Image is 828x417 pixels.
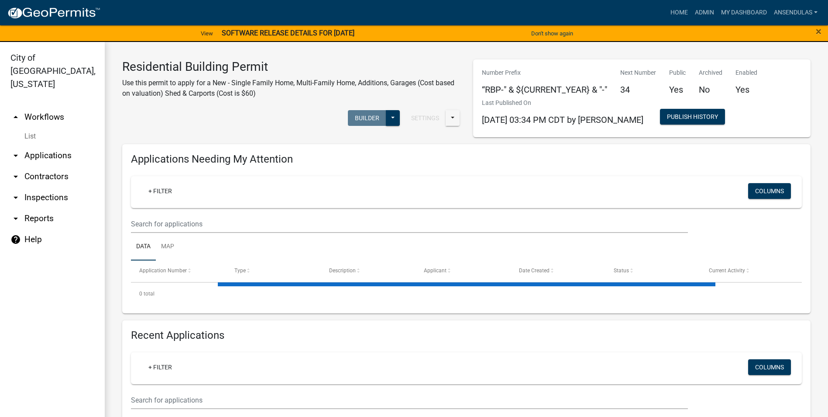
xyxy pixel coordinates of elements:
a: Admin [691,4,718,21]
datatable-header-cell: Application Number [131,261,226,281]
a: + Filter [141,183,179,199]
a: View [197,26,216,41]
i: arrow_drop_up [10,112,21,122]
h4: Recent Applications [131,329,802,342]
span: Current Activity [709,268,745,274]
wm-modal-confirm: Workflow Publish History [660,114,725,121]
button: Columns [748,359,791,375]
p: Use this permit to apply for a New - Single Family Home, Multi-Family Home, Additions, Garages (C... [122,78,460,99]
a: My Dashboard [718,4,770,21]
button: Builder [348,110,386,126]
i: arrow_drop_down [10,192,21,203]
datatable-header-cell: Applicant [416,261,510,281]
h5: Yes [669,84,686,95]
p: Last Published On [482,98,643,108]
h3: Residential Building Permit [122,59,460,74]
p: Enabled [735,68,757,77]
div: 0 total [131,283,802,305]
span: × [816,25,821,38]
span: Status [614,268,629,274]
a: Data [131,233,156,261]
a: ansendulas [770,4,821,21]
span: Date Created [519,268,550,274]
button: Settings [404,110,446,126]
span: Applicant [424,268,447,274]
datatable-header-cell: Type [226,261,320,281]
i: arrow_drop_down [10,213,21,224]
button: Close [816,26,821,37]
h5: 34 [620,84,656,95]
h5: “RBP-" & ${CURRENT_YEAR} & "-" [482,84,607,95]
p: Number Prefix [482,68,607,77]
span: [DATE] 03:34 PM CDT by [PERSON_NAME] [482,115,643,125]
input: Search for applications [131,391,688,409]
a: Map [156,233,179,261]
button: Publish History [660,109,725,125]
input: Search for applications [131,215,688,233]
button: Columns [748,183,791,199]
p: Next Number [620,68,656,77]
span: Description [329,268,356,274]
span: Type [234,268,246,274]
button: Don't show again [528,26,577,41]
i: help [10,234,21,245]
datatable-header-cell: Date Created [511,261,605,281]
a: Home [667,4,691,21]
i: arrow_drop_down [10,171,21,182]
h5: Yes [735,84,757,95]
p: Public [669,68,686,77]
h4: Applications Needing My Attention [131,153,802,166]
datatable-header-cell: Current Activity [701,261,795,281]
h5: No [699,84,722,95]
datatable-header-cell: Description [321,261,416,281]
datatable-header-cell: Status [605,261,700,281]
i: arrow_drop_down [10,150,21,161]
p: Archived [699,68,722,77]
span: Application Number [139,268,187,274]
strong: SOFTWARE RELEASE DETAILS FOR [DATE] [222,29,354,37]
a: + Filter [141,359,179,375]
